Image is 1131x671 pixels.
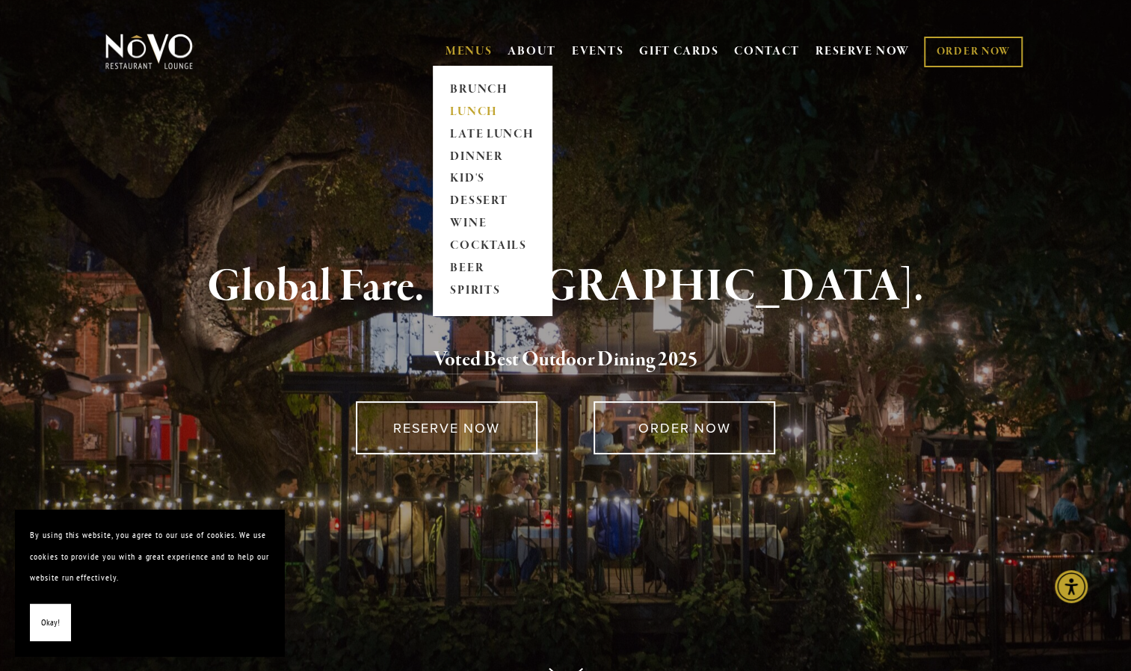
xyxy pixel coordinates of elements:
a: EVENTS [572,44,623,59]
a: SPIRITS [446,280,539,303]
a: RESERVE NOW [356,401,537,454]
strong: Global Fare. [GEOGRAPHIC_DATA]. [207,259,924,315]
button: Okay! [30,604,71,642]
p: By using this website, you agree to our use of cookies. We use cookies to provide you with a grea... [30,525,269,589]
a: KID'S [446,168,539,191]
a: DESSERT [446,191,539,213]
a: LATE LUNCH [446,123,539,146]
a: DINNER [446,146,539,168]
a: BEER [446,258,539,280]
a: Voted Best Outdoor Dining 202 [433,347,688,375]
a: ORDER NOW [594,401,775,454]
section: Cookie banner [15,510,284,656]
a: BRUNCH [446,78,539,101]
div: Accessibility Menu [1055,570,1088,603]
span: Okay! [41,612,60,634]
img: Novo Restaurant &amp; Lounge [102,33,196,70]
a: LUNCH [446,101,539,123]
a: ORDER NOW [924,37,1022,67]
a: RESERVE NOW [816,37,910,66]
a: WINE [446,213,539,235]
a: GIFT CARDS [639,37,718,66]
a: MENUS [446,44,493,59]
a: ABOUT [508,44,556,59]
a: COCKTAILS [446,235,539,258]
h2: 5 [130,344,1002,376]
a: CONTACT [734,37,800,66]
